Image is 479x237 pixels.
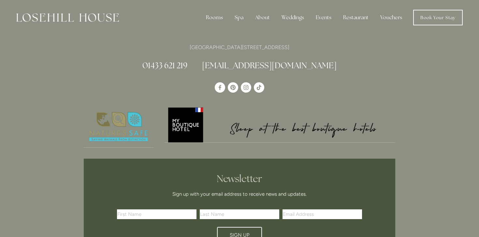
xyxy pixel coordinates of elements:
div: About [250,11,275,24]
a: Vouchers [375,11,407,24]
input: First Name [117,209,196,219]
img: Nature's Safe - Logo [84,106,153,147]
a: Book Your Stay [413,10,463,25]
img: Losehill House [16,13,119,22]
img: My Boutique Hotel - Logo [165,106,396,142]
input: Last Name [200,209,279,219]
h2: Newsletter [119,173,360,185]
p: [GEOGRAPHIC_DATA][STREET_ADDRESS] [84,43,395,52]
a: Pinterest [228,82,238,93]
div: Spa [229,11,249,24]
a: 01433 621 219 [142,60,187,71]
input: Email Address [283,209,362,219]
div: Restaurant [338,11,374,24]
a: Losehill House Hotel & Spa [215,82,225,93]
a: [EMAIL_ADDRESS][DOMAIN_NAME] [202,60,337,71]
a: Instagram [241,82,251,93]
p: Sign up with your email address to receive news and updates. [119,190,360,198]
div: Weddings [276,11,309,24]
div: Rooms [201,11,228,24]
a: TikTok [254,82,264,93]
div: Events [311,11,337,24]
